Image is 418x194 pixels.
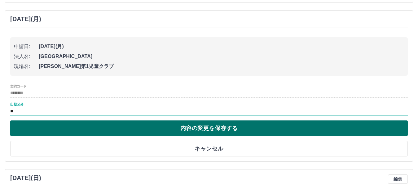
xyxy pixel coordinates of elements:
span: 法人名: [14,53,39,60]
span: [PERSON_NAME]第1児童クラブ [39,63,404,70]
h3: [DATE](日) [10,174,41,182]
span: [GEOGRAPHIC_DATA] [39,53,404,60]
button: 内容の変更を保存する [10,120,408,136]
button: 編集 [388,174,408,184]
span: 申請日: [14,43,39,50]
span: [DATE](月) [39,43,404,50]
h3: [DATE](月) [10,16,41,23]
label: 契約コード [10,84,27,88]
span: 現場名: [14,63,39,70]
label: 出勤区分 [10,102,23,107]
button: キャンセル [10,141,408,156]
